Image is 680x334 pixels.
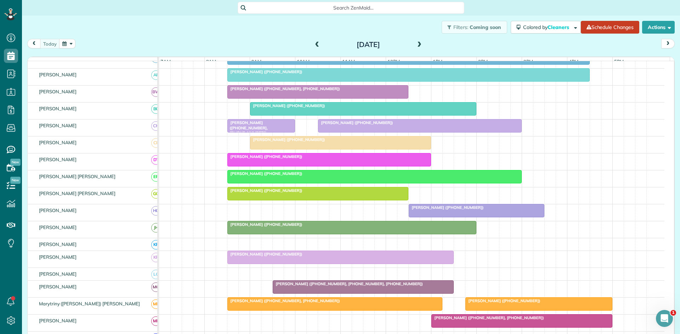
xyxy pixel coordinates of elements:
span: 5pm [613,59,625,64]
span: [PERSON_NAME] [38,224,78,230]
span: CL [151,138,161,148]
button: today [40,39,60,48]
span: [PERSON_NAME] [38,72,78,77]
span: [PERSON_NAME] ([PHONE_NUMBER]) [250,137,325,142]
span: [PERSON_NAME] [38,271,78,277]
button: Actions [642,21,675,34]
span: KR [151,253,161,262]
h2: [DATE] [324,41,413,48]
span: LC [151,270,161,279]
span: [PERSON_NAME] [38,284,78,289]
button: Colored byCleaners [511,21,581,34]
a: Schedule Changes [581,21,639,34]
span: 4pm [567,59,580,64]
span: [PERSON_NAME] ([PHONE_NUMBER]) [227,252,303,257]
span: [PERSON_NAME] [PERSON_NAME] [38,191,117,196]
span: [PERSON_NAME] ([PHONE_NUMBER]) [408,205,484,210]
span: [PERSON_NAME] ([PHONE_NUMBER], [PHONE_NUMBER]) [227,120,268,135]
span: [PERSON_NAME] [38,157,78,162]
span: [PERSON_NAME] ([PHONE_NUMBER]) [465,298,541,303]
span: [PERSON_NAME] ([PHONE_NUMBER]) [227,154,303,159]
span: [PERSON_NAME] ([PHONE_NUMBER], [PHONE_NUMBER]) [227,298,340,303]
span: [PERSON_NAME] [38,140,78,145]
span: [PERSON_NAME] [38,89,78,94]
span: ME [151,299,161,309]
span: HG [151,206,161,216]
span: 10am [295,59,311,64]
span: [PERSON_NAME] [38,318,78,323]
span: New [10,177,21,184]
span: Colored by [523,24,572,30]
span: [PERSON_NAME] [38,207,78,213]
span: [PERSON_NAME] ([PHONE_NUMBER]) [227,188,303,193]
span: [PERSON_NAME] ([PHONE_NUMBER]) [318,120,393,125]
span: JH [151,223,161,233]
span: 1pm [431,59,444,64]
span: [PERSON_NAME] ([PHONE_NUMBER]) [227,171,303,176]
span: [PERSON_NAME] ([PHONE_NUMBER], [PHONE_NUMBER]) [431,315,544,320]
span: Cleaners [548,24,570,30]
span: 7am [159,59,172,64]
span: 3pm [522,59,534,64]
button: prev [27,39,41,48]
span: Coming soon [470,24,501,30]
span: AF [151,70,161,80]
span: [PERSON_NAME] ([PHONE_NUMBER]) [227,222,303,227]
span: 9am [250,59,263,64]
span: 1 [670,310,676,316]
span: ML [151,316,161,326]
span: BC [151,104,161,114]
span: 11am [341,59,357,64]
span: [PERSON_NAME] [38,123,78,128]
span: [PERSON_NAME] [38,254,78,260]
span: EP [151,172,161,182]
span: [PERSON_NAME] ([PHONE_NUMBER], [PHONE_NUMBER]) [227,86,340,91]
span: Filters: [453,24,468,30]
span: 2pm [477,59,489,64]
iframe: Intercom live chat [656,310,673,327]
span: [PERSON_NAME] ([PHONE_NUMBER]) [250,103,325,108]
span: [PERSON_NAME] [PERSON_NAME] [38,174,117,179]
span: [PERSON_NAME] [38,106,78,111]
span: MG [151,282,161,292]
span: [PERSON_NAME] ([PHONE_NUMBER], [PHONE_NUMBER], [PHONE_NUMBER]) [272,281,423,286]
span: CH [151,121,161,131]
span: [PERSON_NAME] ([PHONE_NUMBER]) [227,69,303,74]
span: 8am [205,59,218,64]
span: 12pm [386,59,401,64]
button: next [661,39,675,48]
span: DT [151,155,161,165]
span: KR [151,240,161,250]
span: Marytriny ([PERSON_NAME]) [PERSON_NAME] [38,301,141,306]
span: BW [151,87,161,97]
span: New [10,159,21,166]
span: GG [151,189,161,199]
span: [PERSON_NAME] [38,241,78,247]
